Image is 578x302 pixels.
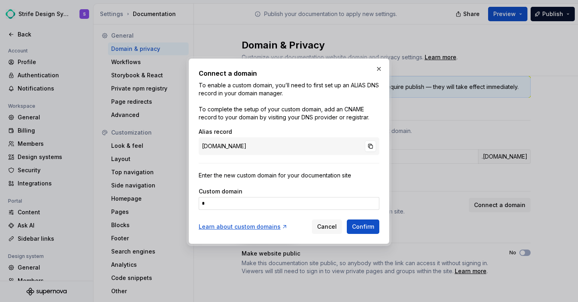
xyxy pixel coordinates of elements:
span: Cancel [317,223,337,231]
button: Cancel [312,219,342,234]
span: Confirm [352,223,374,231]
button: Confirm [347,219,379,234]
a: Learn about custom domains [199,223,288,231]
div: Enter the new custom domain for your documentation site [199,171,379,179]
p: To enable a custom domain, you’ll need to first set up an ALIAS DNS record in your domain manager... [199,81,379,121]
div: [DOMAIN_NAME] [199,137,379,155]
div: Alias record [199,128,379,136]
label: Custom domain [199,187,242,195]
h2: Connect a domain [199,68,379,78]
